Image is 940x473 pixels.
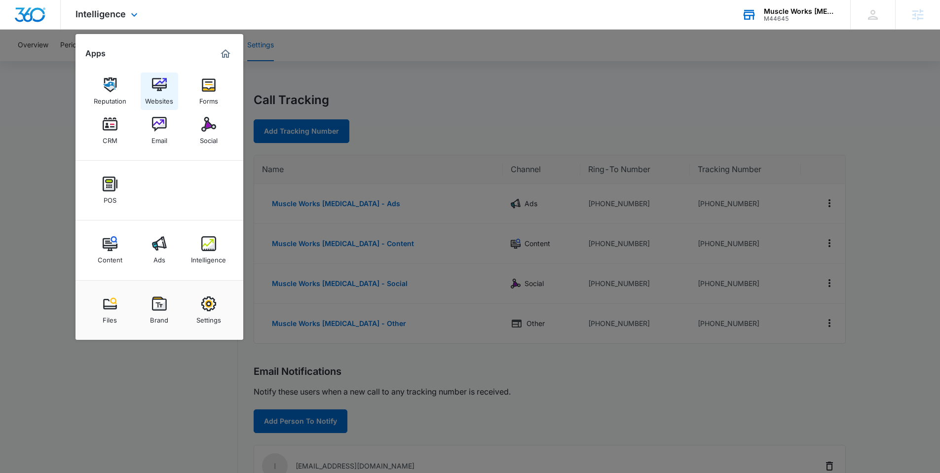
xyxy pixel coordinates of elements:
div: Social [200,132,218,145]
a: POS [91,172,129,209]
a: Intelligence [190,231,227,269]
a: Files [91,291,129,329]
span: Intelligence [75,9,126,19]
div: Domain: [DOMAIN_NAME] [26,26,109,34]
a: Settings [190,291,227,329]
a: Email [141,112,178,149]
img: logo_orange.svg [16,16,24,24]
div: Ads [153,251,165,264]
div: Files [103,311,117,324]
a: Websites [141,73,178,110]
img: website_grey.svg [16,26,24,34]
a: Forms [190,73,227,110]
h2: Apps [85,49,106,58]
div: Content [98,251,122,264]
div: Domain Overview [38,58,88,65]
img: tab_domain_overview_orange.svg [27,57,35,65]
a: Social [190,112,227,149]
div: Keywords by Traffic [109,58,166,65]
div: POS [104,191,116,204]
a: Ads [141,231,178,269]
div: account id [764,15,836,22]
a: Brand [141,291,178,329]
div: CRM [103,132,117,145]
div: Websites [145,92,173,105]
a: Reputation [91,73,129,110]
div: Brand [150,311,168,324]
a: Marketing 360® Dashboard [218,46,233,62]
a: Content [91,231,129,269]
div: Settings [196,311,221,324]
div: v 4.0.25 [28,16,48,24]
div: Intelligence [191,251,226,264]
div: account name [764,7,836,15]
a: CRM [91,112,129,149]
div: Forms [199,92,218,105]
img: tab_keywords_by_traffic_grey.svg [98,57,106,65]
div: Reputation [94,92,126,105]
div: Email [151,132,167,145]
